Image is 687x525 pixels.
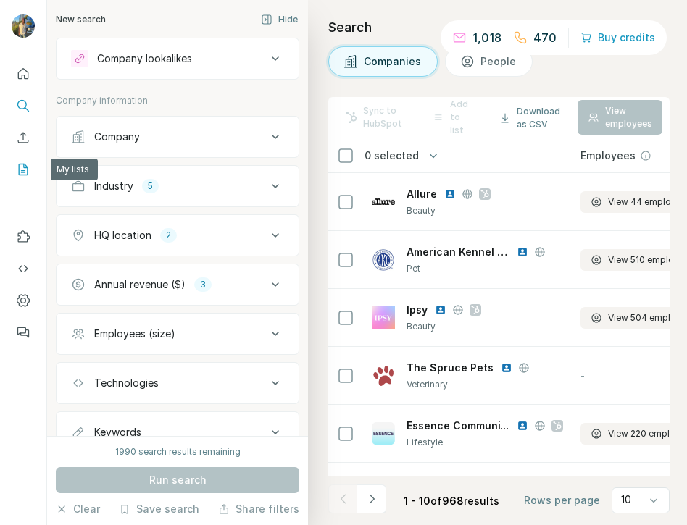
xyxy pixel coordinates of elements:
button: Download as CSV [489,101,572,135]
img: LinkedIn logo [517,420,528,432]
div: Employees (size) [94,327,175,341]
img: Logo of Essence Communications [372,422,395,445]
span: Allure [407,187,437,201]
div: Beauty [407,204,563,217]
div: 2 [160,229,177,242]
p: 10 [621,492,631,507]
button: Keywords [57,415,299,450]
button: Quick start [12,61,35,87]
img: Avatar [12,14,35,38]
button: Industry5 [57,169,299,203]
img: LinkedIn logo [517,246,528,258]
button: My lists [12,156,35,182]
div: Pet [407,262,563,275]
div: Company lookalikes [97,51,192,66]
span: Employees [580,148,636,163]
div: 3 [194,278,212,291]
img: LinkedIn logo [435,304,446,316]
div: Keywords [94,425,141,440]
span: 0 selected [365,148,419,163]
span: Essence Communications [407,419,540,432]
button: Technologies [57,366,299,400]
span: - [580,369,585,382]
button: Employees (size) [57,316,299,351]
div: Beauty [407,320,563,333]
button: Enrich CSV [12,125,35,151]
button: Clear [56,502,100,516]
span: Companies [364,54,422,69]
p: 1,018 [472,29,501,46]
span: Ipsy [407,303,428,317]
span: of [430,495,442,507]
span: results [404,495,499,507]
div: Annual revenue ($) [94,277,186,292]
button: Use Surfe on LinkedIn [12,224,35,250]
img: Logo of The Spruce Pets [372,364,395,387]
span: American Kennel Club [407,245,509,259]
div: 5 [142,180,159,193]
p: Company information [56,94,299,107]
h4: Search [328,17,670,38]
p: 470 [533,29,557,46]
button: Feedback [12,319,35,345]
span: Rows per page [524,493,600,508]
img: LinkedIn logo [501,362,512,374]
img: Logo of American Kennel Club [372,248,395,272]
span: 968 [442,495,464,507]
button: Share filters [218,502,299,516]
button: Company [57,119,299,154]
div: HQ location [94,228,151,243]
button: HQ location2 [57,218,299,253]
div: Company [94,130,140,144]
button: Hide [251,9,308,30]
button: Search [12,93,35,119]
button: Company lookalikes [57,41,299,76]
div: New search [56,13,106,26]
button: Annual revenue ($)3 [57,267,299,302]
div: Industry [94,179,133,193]
span: 1 - 10 [404,495,430,507]
div: Technologies [94,376,159,390]
button: Use Surfe API [12,256,35,282]
img: Logo of Ipsy [372,306,395,329]
img: Logo of Allure [372,198,395,205]
button: Save search [119,502,199,516]
div: Veterinary [407,378,563,391]
div: Lifestyle [407,436,563,449]
button: Dashboard [12,287,35,314]
span: People [480,54,517,69]
button: Navigate to next page [357,484,386,513]
span: The Spruce Pets [407,361,494,375]
img: LinkedIn logo [444,188,456,200]
div: 1990 search results remaining [115,445,241,458]
button: Buy credits [580,28,655,48]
